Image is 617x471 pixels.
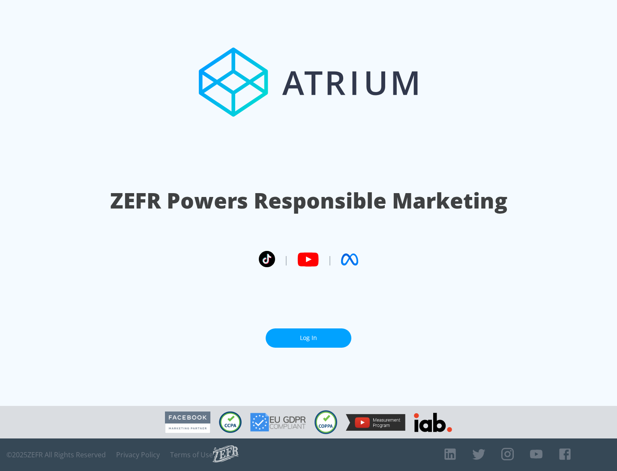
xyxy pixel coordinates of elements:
a: Terms of Use [170,450,213,459]
img: COPPA Compliant [314,410,337,434]
a: Log In [266,328,351,348]
img: GDPR Compliant [250,413,306,432]
img: CCPA Compliant [219,411,242,433]
span: | [284,253,289,266]
span: | [327,253,332,266]
img: YouTube Measurement Program [346,414,405,431]
img: Facebook Marketing Partner [165,411,210,433]
h1: ZEFR Powers Responsible Marketing [110,186,507,215]
span: © 2025 ZEFR All Rights Reserved [6,450,106,459]
img: IAB [414,413,452,432]
a: Privacy Policy [116,450,160,459]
